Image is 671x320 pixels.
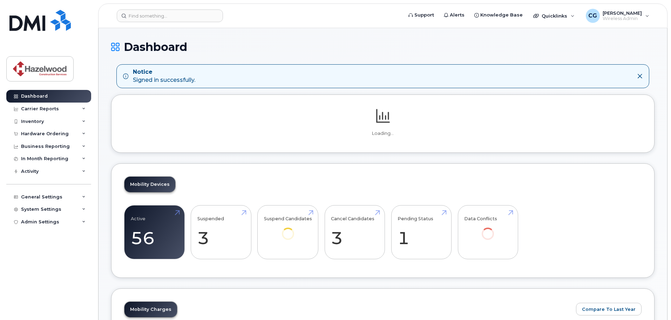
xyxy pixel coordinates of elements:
[398,209,445,255] a: Pending Status 1
[576,303,642,315] button: Compare To Last Year
[131,209,178,255] a: Active 56
[124,177,175,192] a: Mobility Devices
[264,209,312,249] a: Suspend Candidates
[464,209,511,249] a: Data Conflicts
[331,209,378,255] a: Cancel Candidates 3
[133,68,195,84] div: Signed in successfully.
[582,306,636,313] span: Compare To Last Year
[133,68,195,76] strong: Notice
[124,302,177,317] a: Mobility Charges
[111,41,655,53] h1: Dashboard
[124,130,642,137] p: Loading...
[197,209,245,255] a: Suspended 3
